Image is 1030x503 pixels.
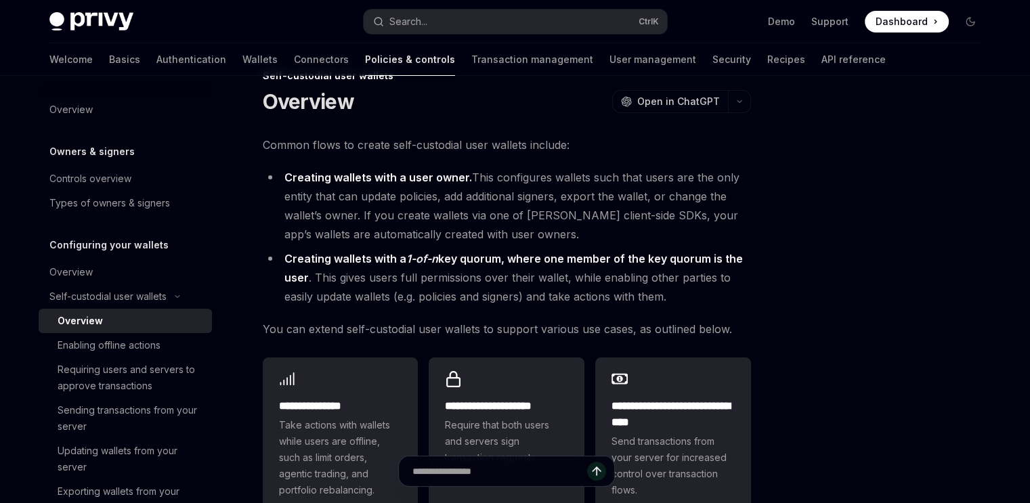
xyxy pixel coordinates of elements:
[49,144,135,160] h5: Owners & signers
[263,135,751,154] span: Common flows to create self-custodial user wallets include:
[39,284,212,309] button: Toggle Self-custodial user wallets section
[39,439,212,479] a: Updating wallets from your server
[811,15,849,28] a: Support
[279,417,402,498] span: Take actions with wallets while users are offline, such as limit orders, agentic trading, and por...
[58,362,204,394] div: Requiring users and servers to approve transactions
[109,43,140,76] a: Basics
[767,43,805,76] a: Recipes
[471,43,593,76] a: Transaction management
[364,9,667,34] button: Open search
[768,15,795,28] a: Demo
[39,357,212,398] a: Requiring users and servers to approve transactions
[39,333,212,357] a: Enabling offline actions
[389,14,427,30] div: Search...
[58,313,103,329] div: Overview
[294,43,349,76] a: Connectors
[712,43,751,76] a: Security
[58,443,204,475] div: Updating wallets from your server
[49,288,167,305] div: Self-custodial user wallets
[612,90,728,113] button: Open in ChatGPT
[637,95,720,108] span: Open in ChatGPT
[49,12,133,31] img: dark logo
[263,69,751,83] div: Self-custodial user wallets
[49,237,169,253] h5: Configuring your wallets
[39,97,212,122] a: Overview
[156,43,226,76] a: Authentication
[263,168,751,244] li: This configures wallets such that users are the only entity that can update policies, add additio...
[58,402,204,435] div: Sending transactions from your server
[49,102,93,118] div: Overview
[39,309,212,333] a: Overview
[639,16,659,27] span: Ctrl K
[609,43,696,76] a: User management
[412,456,587,486] input: Ask a question...
[821,43,886,76] a: API reference
[284,171,472,184] strong: Creating wallets with a user owner.
[865,11,949,32] a: Dashboard
[960,11,981,32] button: Toggle dark mode
[49,264,93,280] div: Overview
[39,260,212,284] a: Overview
[587,462,606,481] button: Send message
[876,15,928,28] span: Dashboard
[58,337,160,353] div: Enabling offline actions
[445,417,568,466] span: Require that both users and servers sign transaction requests.
[263,320,751,338] span: You can extend self-custodial user wallets to support various use cases, as outlined below.
[263,89,354,114] h1: Overview
[39,191,212,215] a: Types of owners & signers
[39,398,212,439] a: Sending transactions from your server
[39,167,212,191] a: Controls overview
[365,43,455,76] a: Policies & controls
[49,171,131,187] div: Controls overview
[242,43,278,76] a: Wallets
[49,195,170,211] div: Types of owners & signers
[611,433,735,498] span: Send transactions from your server for increased control over transaction flows.
[263,249,751,306] li: . This gives users full permissions over their wallet, while enabling other parties to easily upd...
[406,252,438,265] em: 1-of-n
[49,43,93,76] a: Welcome
[284,252,743,284] strong: Creating wallets with a key quorum, where one member of the key quorum is the user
